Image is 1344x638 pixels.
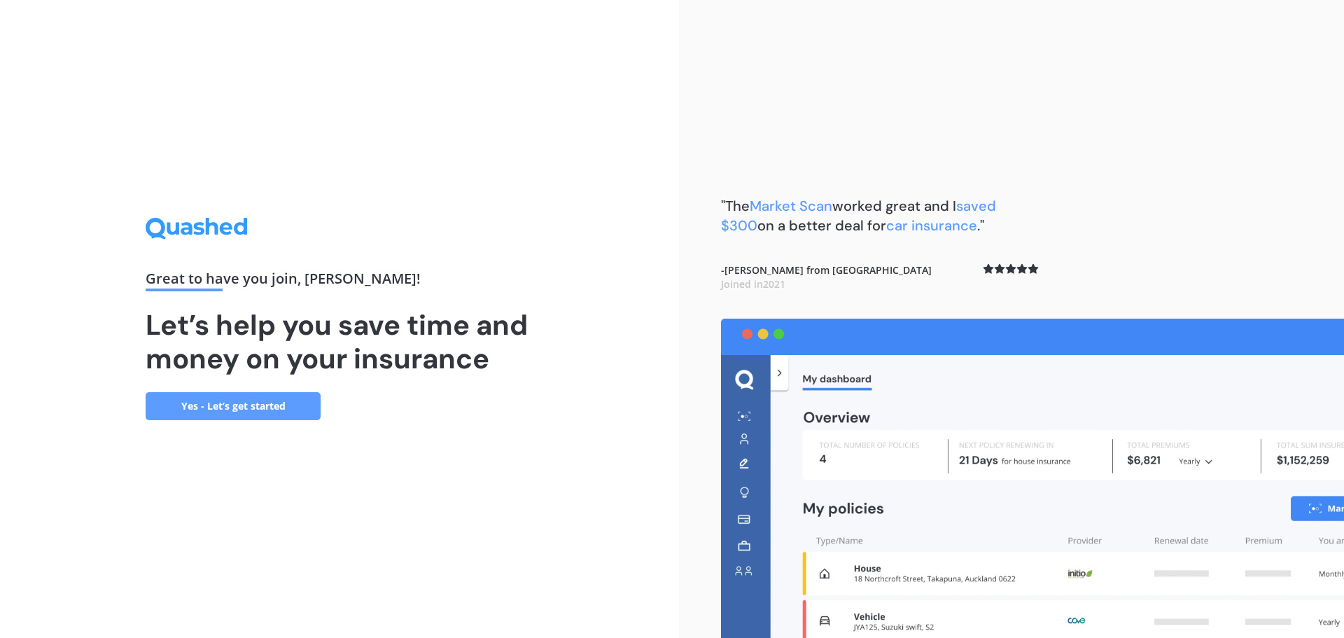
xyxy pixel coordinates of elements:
[721,263,932,291] b: - [PERSON_NAME] from [GEOGRAPHIC_DATA]
[721,277,785,291] span: Joined in 2021
[721,197,996,235] b: "The worked great and I on a better deal for ."
[721,197,996,235] span: saved $300
[750,197,832,215] span: Market Scan
[886,216,977,235] span: car insurance
[146,308,533,375] h1: Let’s help you save time and money on your insurance
[721,319,1344,638] img: dashboard.webp
[146,392,321,420] a: Yes - Let’s get started
[146,272,533,291] div: Great to have you join , [PERSON_NAME] !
